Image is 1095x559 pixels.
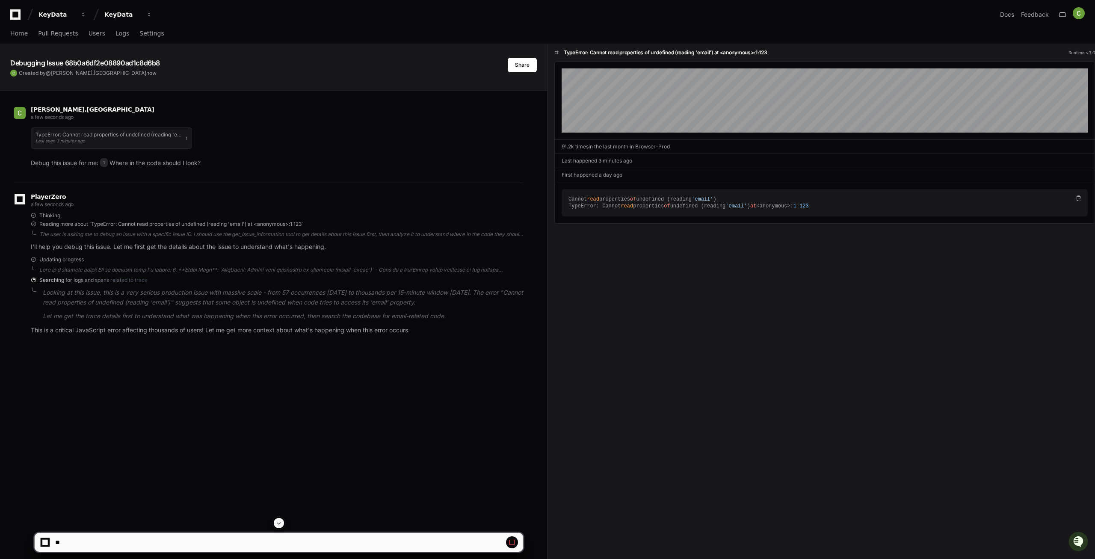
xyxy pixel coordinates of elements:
[145,66,156,77] button: Start new chat
[14,107,26,119] img: ACg8ocIMhgArYgx6ZSQUNXU5thzs6UsPf9rb_9nFAWwzqr8JC4dkNA=s96-c
[10,70,17,77] img: ACg8ocIMhgArYgx6ZSQUNXU5thzs6UsPf9rb_9nFAWwzqr8JC4dkNA=s96-c
[630,196,636,202] span: of
[60,89,104,96] a: Powered byPylon
[43,288,523,308] p: Looking at this issue, this is a very serious production issue with massive scale - from 57 occur...
[31,158,523,168] p: Debug this issue for me: Where in the code should I look?
[10,24,28,44] a: Home
[621,203,633,209] span: read
[39,256,84,263] span: Updating progress
[39,231,523,238] div: The user is asking me to debug an issue with a specific issue ID. I should use the get_issue_info...
[725,203,747,209] span: 'email'
[35,7,90,22] button: KeyData
[36,138,85,143] span: Last seen 3 minutes ago
[31,106,154,113] span: [PERSON_NAME].[GEOGRAPHIC_DATA]
[9,64,24,79] img: 1756235613930-3d25f9e4-fa56-45dd-b3ad-e072dfbd1548
[31,325,523,335] p: This is a critical JavaScript error affecting thousands of users! Let me get more context about w...
[750,203,756,209] span: at
[1068,50,1095,56] div: Runtime v3.0
[46,70,51,76] span: @
[139,24,164,44] a: Settings
[38,24,78,44] a: Pull Requests
[186,135,187,142] span: 1
[799,203,809,209] span: 123
[568,196,1074,210] div: Cannot properties undefined (reading ) TypeError: Cannot properties undefined (reading ) <anonymo...
[664,203,670,209] span: of
[692,196,713,202] span: 'email'
[104,10,141,19] div: KeyData
[101,7,156,22] button: KeyData
[139,31,164,36] span: Settings
[31,114,74,120] span: a few seconds ago
[36,132,181,137] h1: TypeError: Cannot read properties of undefined (reading 'email') at <anonymous>:1:123
[793,203,796,209] span: 1
[564,49,767,56] h1: TypeError: Cannot read properties of undefined (reading 'email') at <anonymous>:1:123
[146,70,157,76] span: now
[1068,531,1091,554] iframe: Open customer support
[31,242,523,252] p: I'll help you debug this issue. Let me first get the details about the issue to understand what's...
[1000,10,1014,19] a: Docs
[1021,10,1049,19] button: Feedback
[562,157,1088,164] div: Last happened 3 minutes ago
[589,143,670,150] span: in the last month in Browser-Prod
[89,31,105,36] span: Users
[10,31,28,36] span: Home
[9,34,156,48] div: Welcome
[39,266,523,273] div: Lore ip d sitametc adipi! Eli se doeiusm temp I'u labore: 6. **Etdol Magn**: `AliqUaeni: Admini v...
[1073,7,1085,19] img: ACg8ocIMhgArYgx6ZSQUNXU5thzs6UsPf9rb_9nFAWwzqr8JC4dkNA=s96-c
[115,31,129,36] span: Logs
[508,58,537,72] button: Share
[39,221,303,228] span: Reading more about `TypeError: Cannot read properties of undefined (reading 'email') at <anonymou...
[29,72,108,79] div: We're available if you need us!
[31,201,74,207] span: a few seconds ago
[587,196,599,202] span: read
[51,70,146,76] span: [PERSON_NAME].[GEOGRAPHIC_DATA]
[38,10,75,19] div: KeyData
[43,311,523,321] p: Let me get the trace details first to understand what was happening when this error occurred, the...
[29,64,140,72] div: Start new chat
[100,158,108,167] span: 1
[85,90,104,96] span: Pylon
[562,172,1088,178] div: First happened a day ago
[115,24,129,44] a: Logs
[31,127,192,149] button: TypeError: Cannot read properties of undefined (reading 'email') at <anonymous>:1:123Last seen 3 ...
[39,212,60,219] span: Thinking
[9,9,26,26] img: PlayerZero
[31,194,66,199] span: PlayerZero
[10,59,160,67] app-text-character-animate: Debugging Issue 68b0a6df2e08890ad1c8d6b8
[39,277,148,284] span: Searching for logs and spans related to trace
[38,31,78,36] span: Pull Requests
[562,143,589,150] span: 91.2k times
[89,24,105,44] a: Users
[19,70,157,77] span: Created by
